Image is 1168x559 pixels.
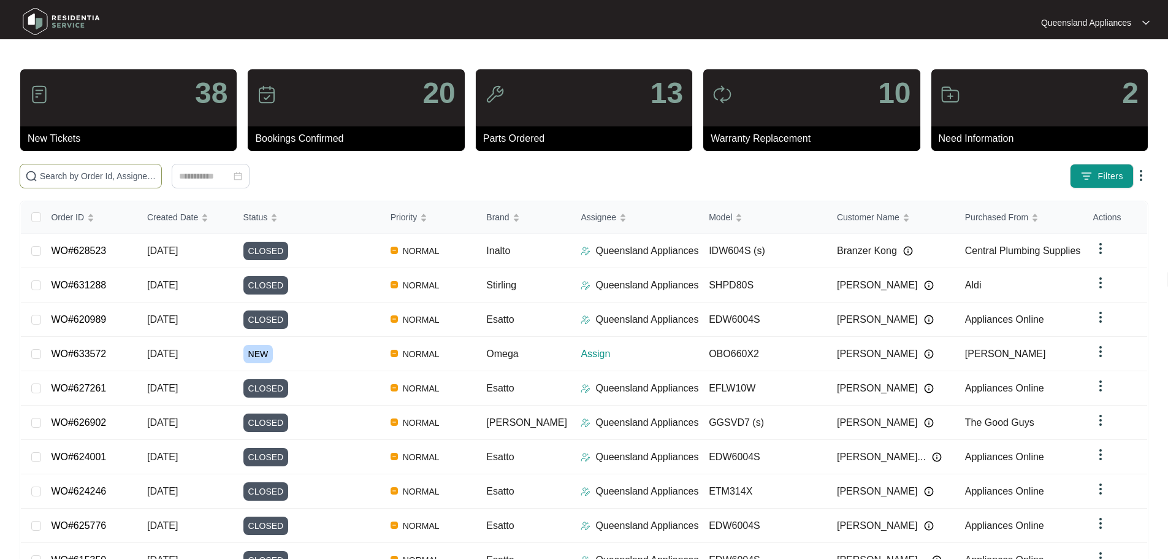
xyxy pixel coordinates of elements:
span: The Good Guys [965,417,1034,428]
th: Created Date [137,201,234,234]
span: Created Date [147,210,198,224]
img: dropdown arrow [1093,516,1108,531]
th: Order ID [41,201,137,234]
img: dropdown arrow [1093,310,1108,325]
span: Esatto [486,383,514,393]
img: Info icon [924,418,934,428]
p: Queensland Appliances [595,278,698,293]
img: dropdown arrow [1093,379,1108,393]
img: icon [712,85,732,104]
img: Info icon [924,349,934,359]
span: Aldi [965,280,982,290]
p: 13 [651,79,683,108]
span: [DATE] [147,452,178,462]
img: Info icon [924,384,934,393]
img: Info icon [924,280,934,290]
span: Order ID [51,210,84,224]
span: Filters [1097,170,1123,183]
img: dropdown arrow [1093,344,1108,359]
img: Assigner Icon [581,315,590,325]
img: dropdown arrow [1142,20,1150,26]
p: Queensland Appliances [595,312,698,327]
a: WO#626902 [51,417,106,428]
span: [PERSON_NAME] [486,417,567,428]
span: NORMAL [398,415,445,430]
span: Status [243,210,268,224]
span: [DATE] [147,280,178,290]
span: [PERSON_NAME] [837,312,918,327]
img: Vercel Logo [391,247,398,254]
span: Esatto [486,520,514,531]
img: Info icon [924,487,934,496]
span: CLOSED [243,482,289,501]
span: [PERSON_NAME] [837,519,918,533]
img: dropdown arrow [1093,413,1108,428]
span: NORMAL [398,519,445,533]
th: Purchased From [955,201,1083,234]
p: 10 [878,79,910,108]
p: Assign [581,347,699,361]
span: CLOSED [243,448,289,466]
img: Vercel Logo [391,315,398,323]
th: Customer Name [827,201,955,234]
span: NORMAL [398,312,445,327]
img: dropdown arrow [1093,241,1108,256]
img: icon [257,85,277,104]
p: Need Information [939,131,1148,146]
img: Assigner Icon [581,246,590,256]
p: Queensland Appliances [595,484,698,499]
img: filter icon [1080,170,1093,182]
span: Appliances Online [965,452,1044,462]
span: [PERSON_NAME] [965,349,1046,359]
img: dropdown arrow [1093,276,1108,290]
span: Inalto [486,245,510,256]
span: [DATE] [147,520,178,531]
img: Vercel Logo [391,350,398,357]
img: dropdown arrow [1134,168,1148,183]
img: dropdown arrow [1093,482,1108,496]
span: NEW [243,345,273,363]
span: Brand [486,210,509,224]
p: Queensland Appliances [1041,17,1131,29]
span: Branzer Kong [837,244,897,258]
img: residentia service logo [18,3,104,40]
span: Appliances Online [965,383,1044,393]
img: Assigner Icon [581,521,590,531]
img: Assigner Icon [581,384,590,393]
span: [PERSON_NAME] [837,415,918,430]
span: Assignee [581,210,616,224]
td: GGSVD7 (s) [699,406,827,440]
button: filter iconFilters [1070,164,1134,188]
span: [DATE] [147,383,178,393]
span: [PERSON_NAME] [837,381,918,396]
img: Assigner Icon [581,452,590,462]
img: dropdown arrow [1093,447,1108,462]
span: [PERSON_NAME]... [837,450,926,465]
td: OBO660X2 [699,337,827,371]
p: Bookings Confirmed [255,131,464,146]
td: EDW6004S [699,303,827,337]
img: Info icon [924,521,934,531]
span: [DATE] [147,314,178,325]
span: [DATE] [147,245,178,256]
p: Parts Ordered [483,131,692,146]
img: Vercel Logo [391,522,398,529]
p: Queensland Appliances [595,381,698,396]
a: WO#620989 [51,314,106,325]
input: Search by Order Id, Assignee Name, Customer Name, Brand and Model [40,169,156,183]
img: Vercel Logo [391,281,398,288]
img: Info icon [924,315,934,325]
a: WO#627261 [51,383,106,393]
img: Assigner Icon [581,487,590,496]
img: Vercel Logo [391,487,398,495]
span: [PERSON_NAME] [837,484,918,499]
span: CLOSED [243,379,289,398]
span: Stirling [486,280,516,290]
p: 20 [422,79,455,108]
span: Model [709,210,732,224]
a: WO#633572 [51,349,106,359]
span: Purchased From [965,210,1028,224]
img: icon [29,85,49,104]
img: search-icon [25,170,37,182]
a: WO#631288 [51,280,106,290]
